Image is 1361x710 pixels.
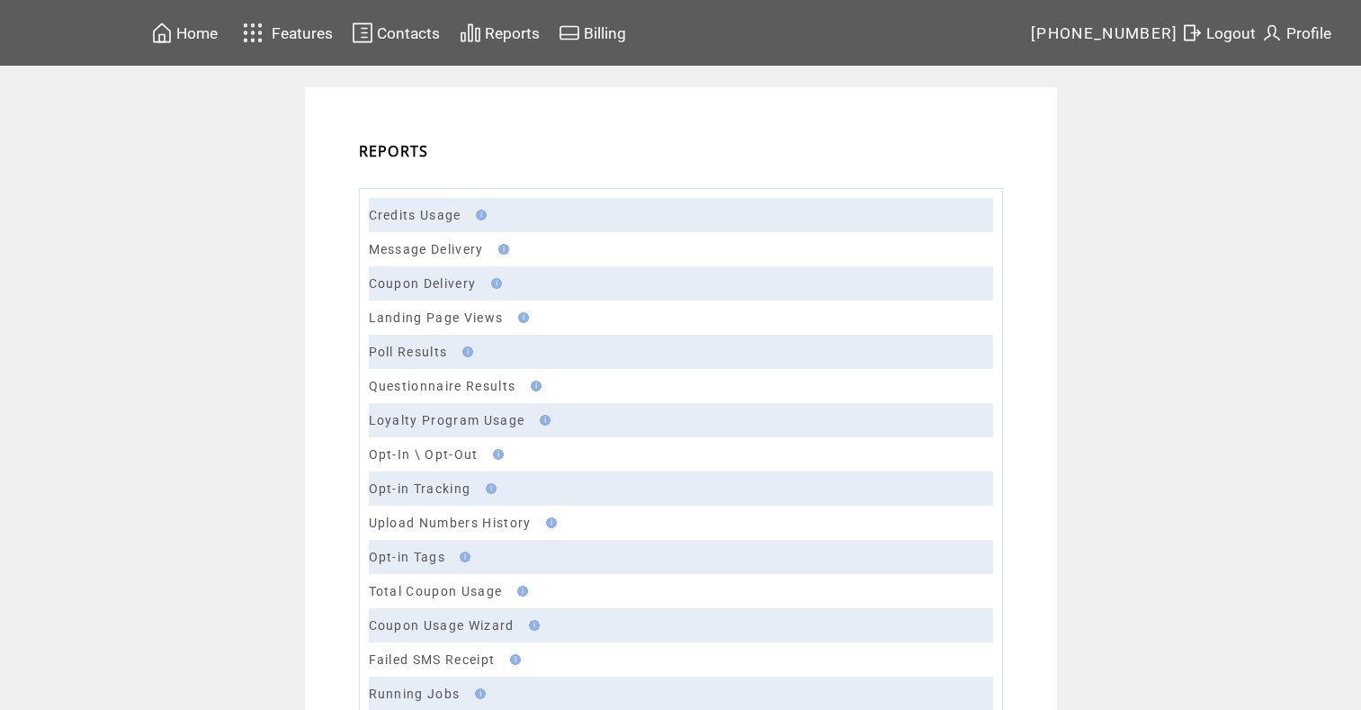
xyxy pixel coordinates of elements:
a: Logout [1178,19,1258,47]
a: Profile [1258,19,1334,47]
img: help.gif [541,517,557,528]
a: Coupon Usage Wizard [369,618,515,633]
span: Home [176,24,218,42]
a: Poll Results [369,345,448,359]
span: Features [272,24,333,42]
img: help.gif [512,586,528,597]
a: Contacts [349,19,443,47]
a: Total Coupon Usage [369,584,503,598]
a: Home [148,19,220,47]
a: Credits Usage [369,208,461,222]
span: Logout [1206,24,1256,42]
img: help.gif [513,312,529,323]
a: Features [235,15,336,50]
img: features.svg [237,18,269,48]
a: Message Delivery [369,242,484,256]
img: help.gif [505,654,521,665]
a: Running Jobs [369,687,461,701]
a: Reports [457,19,542,47]
a: Opt-In \ Opt-Out [369,447,479,462]
img: help.gif [493,244,509,255]
img: help.gif [480,483,497,494]
img: help.gif [525,381,542,391]
span: Billing [584,24,626,42]
img: help.gif [488,449,504,460]
img: help.gif [454,552,470,562]
span: [PHONE_NUMBER] [1031,24,1178,42]
a: Billing [556,19,629,47]
a: Questionnaire Results [369,379,516,393]
a: Opt-in Tracking [369,481,471,496]
a: Failed SMS Receipt [369,652,496,667]
img: help.gif [470,688,486,699]
a: Landing Page Views [369,310,504,325]
img: help.gif [470,210,487,220]
a: Opt-in Tags [369,550,446,564]
img: home.svg [151,22,173,44]
img: help.gif [486,278,502,289]
span: REPORTS [359,141,429,161]
span: Profile [1286,24,1331,42]
a: Coupon Delivery [369,276,477,291]
img: help.gif [534,415,551,426]
img: help.gif [524,620,540,631]
img: chart.svg [460,22,481,44]
img: creidtcard.svg [559,22,580,44]
a: Upload Numbers History [369,516,532,530]
span: Reports [485,24,540,42]
img: contacts.svg [352,22,373,44]
img: profile.svg [1261,22,1283,44]
img: help.gif [457,346,473,357]
a: Loyalty Program Usage [369,413,525,427]
img: exit.svg [1181,22,1203,44]
span: Contacts [377,24,440,42]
